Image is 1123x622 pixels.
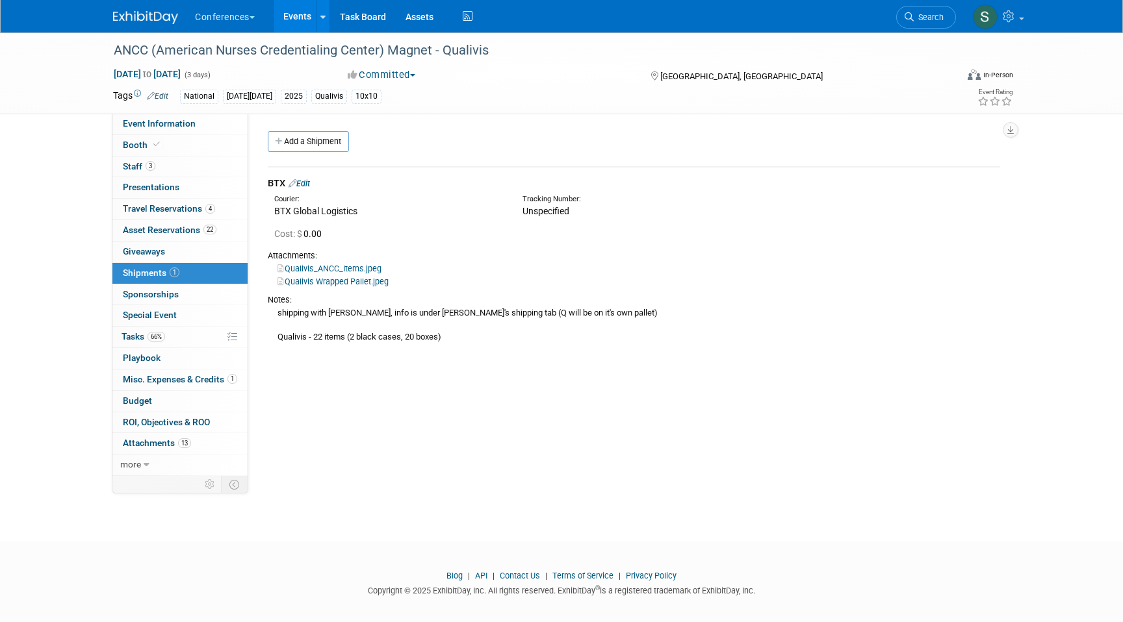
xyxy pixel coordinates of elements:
[112,305,248,326] a: Special Event
[153,141,160,148] i: Booth reservation complete
[112,135,248,156] a: Booth
[343,68,420,82] button: Committed
[289,179,310,188] a: Edit
[109,39,936,62] div: ANCC (American Nurses Credentialing Center) Magnet - Qualivis
[112,263,248,284] a: Shipments1
[123,267,179,278] span: Shipments
[660,71,823,81] span: [GEOGRAPHIC_DATA], [GEOGRAPHIC_DATA]
[112,220,248,241] a: Asset Reservations22
[268,131,349,152] a: Add a Shipment
[278,264,381,273] a: Qualivis_ANCC_Items.jpeg
[222,476,248,493] td: Toggle Event Tabs
[983,70,1013,80] div: In-Person
[278,277,389,286] a: Qualivis Wrapped Pallet.jpeg
[123,374,237,384] span: Misc. Expenses & Credits
[112,156,248,177] a: Staff3
[552,571,613,580] a: Terms of Service
[112,177,248,198] a: Presentations
[112,454,248,475] a: more
[274,229,327,239] span: 0.00
[205,204,215,214] span: 4
[199,476,222,493] td: Personalize Event Tab Strip
[595,584,600,591] sup: ®
[122,331,165,342] span: Tasks
[112,369,248,390] a: Misc. Expenses & Credits1
[268,250,1000,262] div: Attachments:
[147,92,168,101] a: Edit
[123,310,177,320] span: Special Event
[112,348,248,369] a: Playbook
[268,177,1000,190] div: BTX
[112,199,248,219] a: Travel Reservations4
[178,438,191,448] span: 13
[489,571,498,580] span: |
[123,438,191,448] span: Attachments
[274,229,303,239] span: Cost: $
[968,69,981,80] img: Format-Inperson.png
[123,289,179,299] span: Sponsorships
[148,332,165,342] span: 66%
[203,225,216,234] span: 22
[311,90,347,103] div: Qualivis
[123,161,155,171] span: Staff
[183,71,211,79] span: (3 days)
[542,571,550,580] span: |
[123,118,196,129] span: Event Information
[446,571,463,580] a: Blog
[180,90,218,103] div: National
[112,433,248,454] a: Attachments13
[274,205,503,218] div: BTX Global Logistics
[170,267,179,277] span: 1
[268,294,1000,306] div: Notes:
[523,206,569,216] span: Unspecified
[879,68,1013,87] div: Event Format
[223,90,276,103] div: [DATE][DATE]
[113,11,178,24] img: ExhibitDay
[112,284,248,305] a: Sponsorships
[123,203,215,214] span: Travel Reservations
[123,353,161,363] span: Playbook
[268,306,1000,343] div: shipping with [PERSON_NAME], info is under [PERSON_NAME]'s shipping tab (Q will be on it's own pa...
[123,246,165,256] span: Giveaways
[475,571,487,580] a: API
[112,327,248,347] a: Tasks66%
[896,6,956,29] a: Search
[112,412,248,433] a: ROI, Objectives & ROO
[973,5,998,29] img: Sophie Buffo
[914,12,944,22] span: Search
[615,571,624,580] span: |
[141,69,153,79] span: to
[123,417,210,427] span: ROI, Objectives & ROO
[500,571,540,580] a: Contact Us
[281,90,307,103] div: 2025
[112,242,248,262] a: Giveaways
[120,459,141,469] span: more
[113,89,168,104] td: Tags
[123,225,216,235] span: Asset Reservations
[227,374,237,384] span: 1
[123,395,152,406] span: Budget
[146,161,155,171] span: 3
[465,571,473,580] span: |
[123,182,179,192] span: Presentations
[626,571,677,580] a: Privacy Policy
[977,89,1013,95] div: Event Rating
[274,194,503,205] div: Courier:
[352,90,381,103] div: 10x10
[112,391,248,412] a: Budget
[113,68,181,80] span: [DATE] [DATE]
[523,194,814,205] div: Tracking Number:
[112,114,248,134] a: Event Information
[123,140,162,150] span: Booth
